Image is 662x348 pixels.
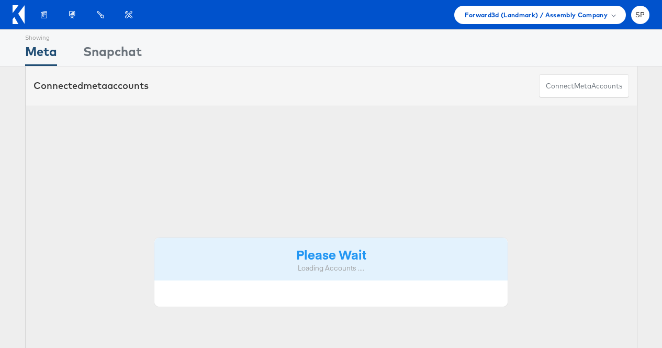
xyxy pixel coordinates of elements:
span: Forward3d (Landmark) / Assembly Company [465,9,608,20]
span: meta [574,81,591,91]
div: Loading Accounts .... [162,263,500,273]
div: Showing [25,30,57,42]
button: ConnectmetaAccounts [539,74,629,98]
span: meta [83,80,107,92]
span: SP [635,12,645,18]
strong: Please Wait [296,245,366,263]
div: Snapchat [83,42,142,66]
div: Connected accounts [33,79,149,93]
div: Meta [25,42,57,66]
